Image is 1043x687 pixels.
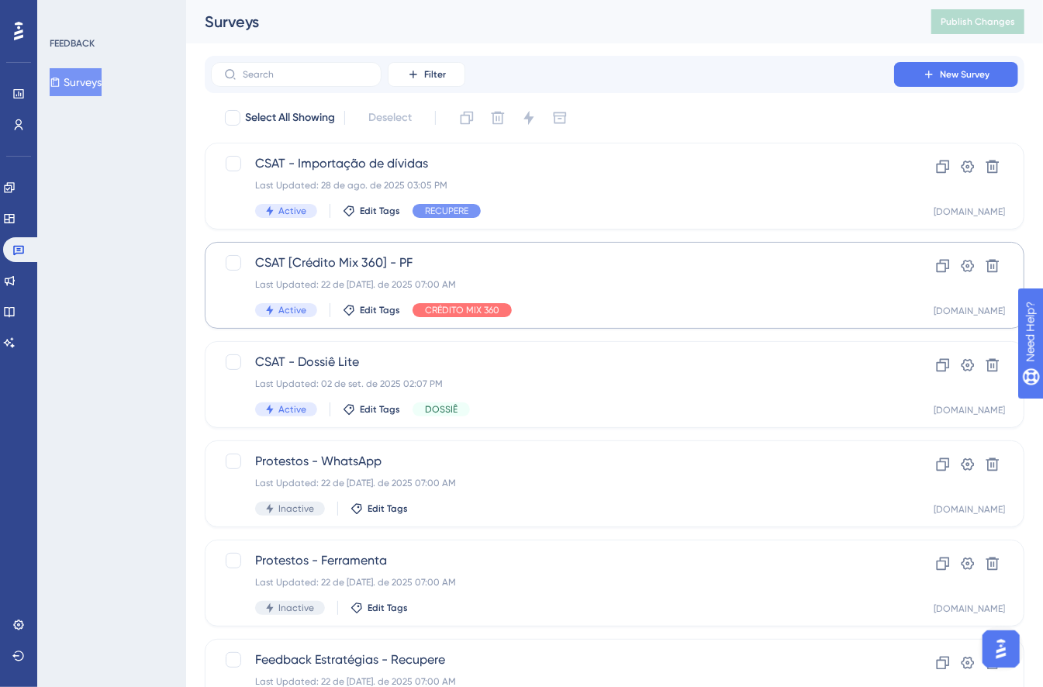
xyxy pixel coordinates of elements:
button: Deselect [354,104,426,132]
span: Edit Tags [368,602,408,614]
button: Edit Tags [343,205,400,217]
div: Last Updated: 22 de [DATE]. de 2025 07:00 AM [255,278,850,291]
span: Edit Tags [360,304,400,316]
div: [DOMAIN_NAME] [934,602,1005,615]
button: Filter [388,62,465,87]
div: Surveys [205,11,893,33]
div: [DOMAIN_NAME] [934,205,1005,218]
span: Active [278,403,306,416]
iframe: UserGuiding AI Assistant Launcher [978,626,1024,672]
div: Last Updated: 28 de ago. de 2025 03:05 PM [255,179,850,192]
span: Active [278,205,306,217]
span: Edit Tags [368,502,408,515]
button: Edit Tags [351,502,408,515]
span: Protestos - WhatsApp [255,452,850,471]
span: Inactive [278,502,314,515]
button: New Survey [894,62,1018,87]
span: DOSSIÊ [425,403,458,416]
span: Publish Changes [941,16,1015,28]
span: Edit Tags [360,403,400,416]
div: Last Updated: 22 de [DATE]. de 2025 07:00 AM [255,477,850,489]
div: Last Updated: 02 de set. de 2025 02:07 PM [255,378,850,390]
span: Inactive [278,602,314,614]
span: New Survey [940,68,989,81]
div: FEEDBACK [50,37,95,50]
span: Protestos - Ferramenta [255,551,850,570]
button: Surveys [50,68,102,96]
span: Deselect [368,109,412,127]
span: CSAT - Importação de dívidas [255,154,850,173]
span: Need Help? [36,4,97,22]
span: Filter [424,68,446,81]
span: Feedback Estratégias - Recupere [255,651,850,669]
span: RECUPERE [425,205,468,217]
button: Edit Tags [351,602,408,614]
div: Last Updated: 22 de [DATE]. de 2025 07:00 AM [255,576,850,589]
span: CSAT - Dossiê Lite [255,353,850,371]
div: [DOMAIN_NAME] [934,404,1005,416]
button: Edit Tags [343,304,400,316]
div: [DOMAIN_NAME] [934,305,1005,317]
input: Search [243,69,368,80]
button: Edit Tags [343,403,400,416]
span: Select All Showing [245,109,335,127]
span: Active [278,304,306,316]
div: [DOMAIN_NAME] [934,503,1005,516]
span: CRÉDITO MIX 360 [425,304,499,316]
button: Publish Changes [931,9,1024,34]
span: CSAT [Crédito Mix 360] - PF [255,254,850,272]
span: Edit Tags [360,205,400,217]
